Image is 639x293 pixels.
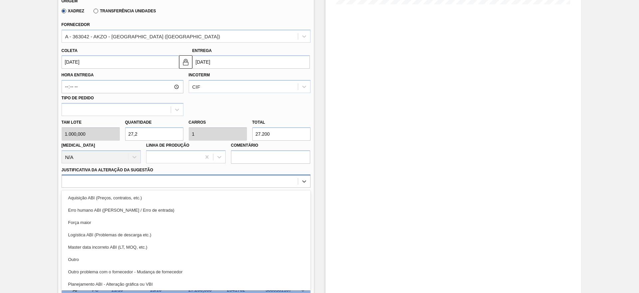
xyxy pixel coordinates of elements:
[62,204,311,216] div: Erro humano ABI ([PERSON_NAME] / Erro de entrada)
[192,48,212,53] label: Entrega
[62,118,120,127] label: Tam lote
[62,216,311,229] div: Força maior
[182,58,190,66] img: locked
[62,192,311,204] div: Aquisição ABI (Preços, contratos, etc.)
[146,143,189,148] label: Linha de Produção
[62,229,311,241] div: Logística ABI (Problemas de descarga etc.)
[62,189,311,199] label: Observações
[94,9,156,13] label: Transferência Unidades
[62,143,95,148] label: [MEDICAL_DATA]
[189,73,210,77] label: Incoterm
[62,168,153,172] label: Justificativa da Alteração da Sugestão
[192,55,310,69] input: dd/mm/yyyy
[62,241,311,253] div: Master data incorreto ABI (LT, MOQ, etc.)
[252,120,265,125] label: Total
[231,141,311,150] label: Comentário
[189,120,206,125] label: Carros
[62,266,311,278] div: Outro problema com o fornecedor - Mudança de fornecedor
[125,120,152,125] label: Quantidade
[62,48,78,53] label: Coleta
[62,278,311,290] div: Planejamento ABI - Alteração gráfica ou VBI
[65,33,220,39] div: A - 363042 - AKZO - [GEOGRAPHIC_DATA] ([GEOGRAPHIC_DATA])
[62,55,179,69] input: dd/mm/yyyy
[62,70,183,80] label: Hora Entrega
[62,22,90,27] label: Fornecedor
[62,9,85,13] label: Xadrez
[62,96,94,100] label: Tipo de pedido
[62,253,311,266] div: Outro
[179,55,192,69] button: locked
[192,84,200,90] div: CIF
